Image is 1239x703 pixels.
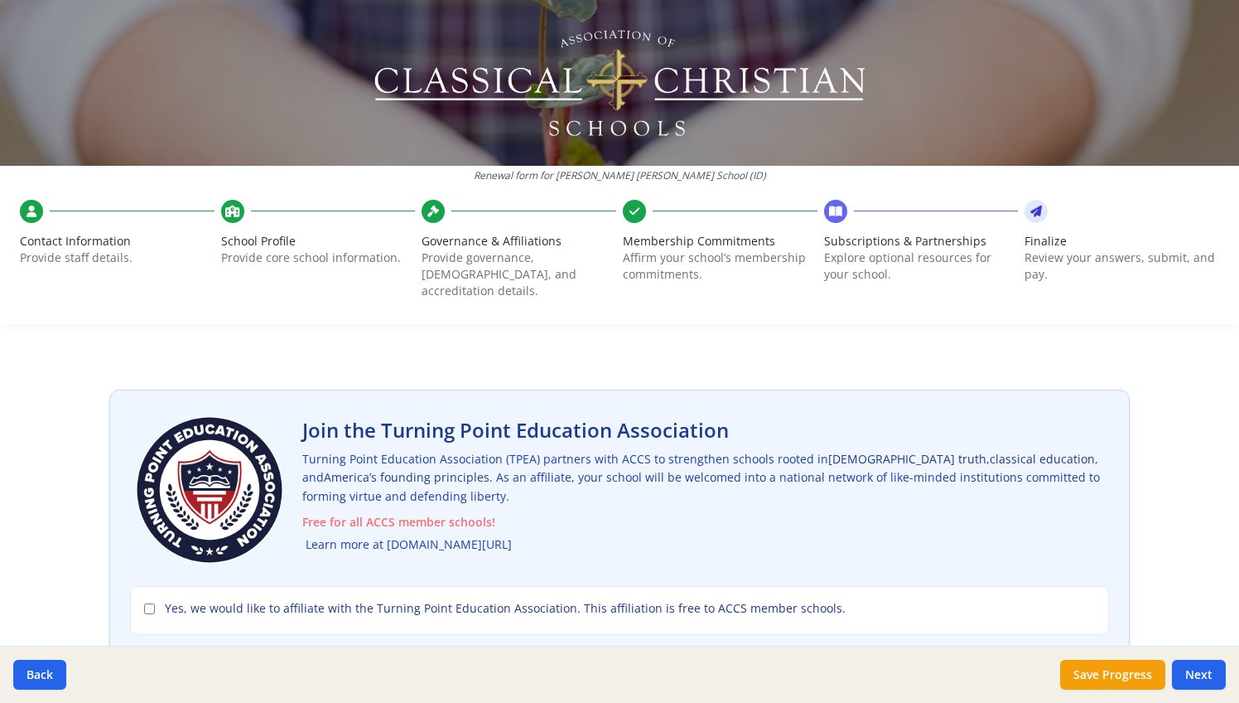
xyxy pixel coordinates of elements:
span: America’s founding principles [324,469,489,485]
h2: Join the Turning Point Education Association [302,417,1109,444]
p: Provide staff details. [20,250,215,266]
span: Finalize [1024,233,1219,250]
span: [DEMOGRAPHIC_DATA] truth [828,451,986,467]
button: Save Progress [1060,660,1165,690]
img: Logo [372,25,868,141]
span: Contact Information [20,233,215,250]
span: Governance & Affiliations [422,233,616,250]
span: Subscriptions & Partnerships [824,233,1019,250]
button: Back [13,660,66,690]
p: Explore optional resources for your school. [824,250,1019,283]
p: Affirm your school’s membership commitments. [623,250,817,283]
span: School Profile [221,233,416,250]
p: Provide governance, [DEMOGRAPHIC_DATA], and accreditation details. [422,250,616,299]
span: classical education [990,451,1095,467]
input: Yes, we would like to affiliate with the Turning Point Education Association. This affiliation is... [144,604,155,614]
button: Next [1172,660,1226,690]
p: Turning Point Education Association (TPEA) partners with ACCS to strengthen schools rooted in , ,... [302,450,1109,555]
p: Provide core school information. [221,250,416,266]
a: Learn more at [DOMAIN_NAME][URL] [306,536,512,555]
p: Review your answers, submit, and pay. [1024,250,1219,283]
img: Turning Point Education Association Logo [130,410,289,570]
span: Free for all ACCS member schools! [302,513,1109,532]
span: Yes, we would like to affiliate with the Turning Point Education Association. This affiliation is... [165,600,846,617]
span: Membership Commitments [623,233,817,250]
